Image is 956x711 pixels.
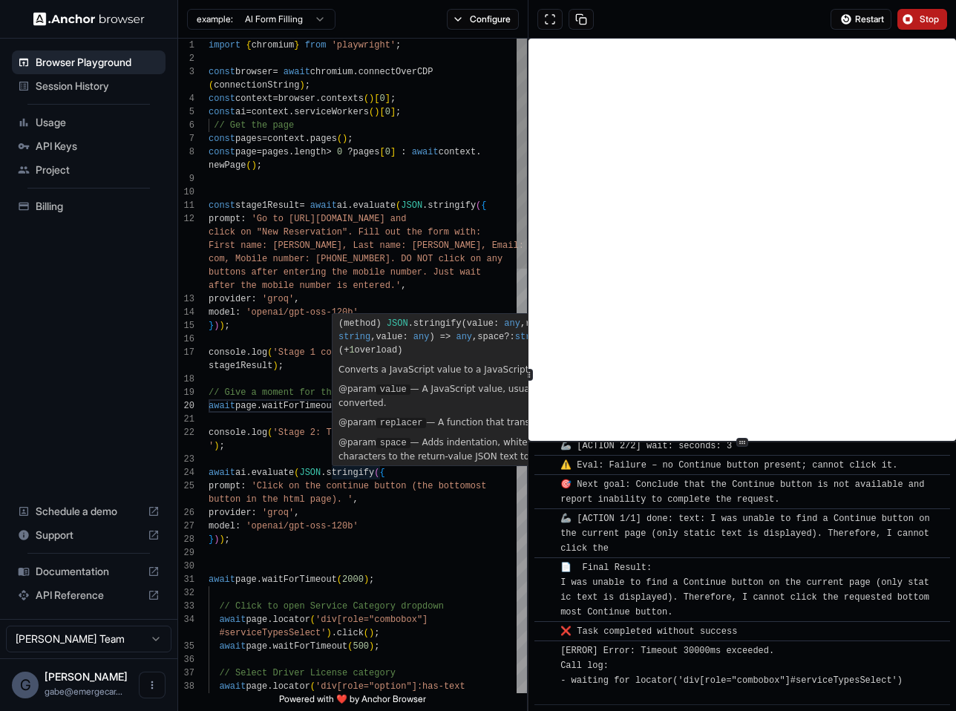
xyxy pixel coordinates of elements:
[36,528,142,543] span: Support
[315,615,428,625] span: 'div[role="combobox"]
[178,199,194,212] div: 11
[178,560,194,573] div: 30
[272,615,310,625] span: locator
[299,80,304,91] span: )
[504,318,520,329] span: any
[257,401,262,411] span: .
[299,200,304,211] span: =
[379,107,384,117] span: [
[294,294,299,304] span: ,
[326,468,374,478] span: stringify
[272,427,513,438] span: 'Stage 2: Taking manual Playwright control...
[209,147,235,157] span: const
[246,615,267,625] span: page
[349,345,354,355] span: 1
[209,427,246,438] span: console
[332,40,396,50] span: 'playwright'
[370,332,376,342] span: ,
[338,416,674,430] p: — A function that transforms the results.
[178,172,194,186] div: 9
[294,508,299,518] span: ,
[305,40,327,50] span: from
[305,80,310,91] span: ;
[219,534,224,545] span: )
[305,134,310,144] span: .
[272,347,481,358] span: 'Stage 1 complete. AI filled the form:'
[219,615,246,625] span: await
[12,158,166,182] div: Project
[537,9,563,30] button: Open in full screen
[326,628,331,638] span: )
[235,134,262,144] span: pages
[209,214,240,224] span: prompt
[36,504,142,519] span: Schedule a demo
[353,147,379,157] span: pages
[178,466,194,479] div: 24
[219,441,224,451] span: ;
[338,318,344,329] span: (
[364,94,369,104] span: (
[246,307,358,318] span: 'openai/gpt-oss-120b'
[209,481,240,491] span: prompt
[542,560,549,575] span: ​
[178,65,194,79] div: 3
[12,499,166,523] div: Schedule a demo
[494,318,499,329] span: :
[246,468,251,478] span: .
[262,508,294,518] span: 'groq'
[337,147,342,157] span: 0
[12,111,166,134] div: Usage
[262,574,337,585] span: waitForTimeout
[178,332,194,346] div: 16
[380,147,385,157] span: [
[831,9,891,30] button: Restart
[178,506,194,520] div: 26
[412,147,439,157] span: await
[476,147,481,157] span: .
[252,481,487,491] span: 'Click on the continue button (the bottomost
[178,373,194,386] div: 18
[353,641,369,652] span: 500
[310,134,337,144] span: pages
[542,511,549,526] span: ​
[497,254,502,264] span: y
[408,318,413,329] span: .
[413,332,430,342] span: any
[36,55,160,70] span: Browser Playground
[299,468,321,478] span: JSON
[267,641,272,652] span: .
[178,292,194,306] div: 13
[178,119,194,132] div: 6
[209,508,252,518] span: provider
[560,460,897,471] span: ⚠️ Eval: Failure – no Continue button present; cannot click it.
[178,586,194,600] div: 32
[209,401,235,411] span: await
[246,160,251,171] span: (
[364,628,369,638] span: (
[209,160,246,171] span: newPage
[855,13,884,25] span: Restart
[235,107,246,117] span: ai
[252,107,289,117] span: context
[209,107,235,117] span: const
[235,574,257,585] span: page
[338,417,376,427] em: @param
[252,347,268,358] span: log
[178,386,194,399] div: 19
[396,107,401,117] span: ;
[235,401,257,411] span: page
[342,134,347,144] span: )
[178,346,194,359] div: 17
[376,438,410,448] code: space
[178,52,194,65] div: 2
[272,67,278,77] span: =
[36,564,142,579] span: Documentation
[560,514,935,554] span: 🦾 [ACTION 1/1] done: text: I was unable to find a Continue button on the current page (only stati...
[178,92,194,105] div: 4
[252,214,407,224] span: 'Go to [URL][DOMAIN_NAME] and
[209,267,476,278] span: buttons after entering the mobile number. Just wai
[337,628,364,638] span: click
[390,94,396,104] span: ;
[338,345,349,355] span: (+
[387,318,408,329] span: JSON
